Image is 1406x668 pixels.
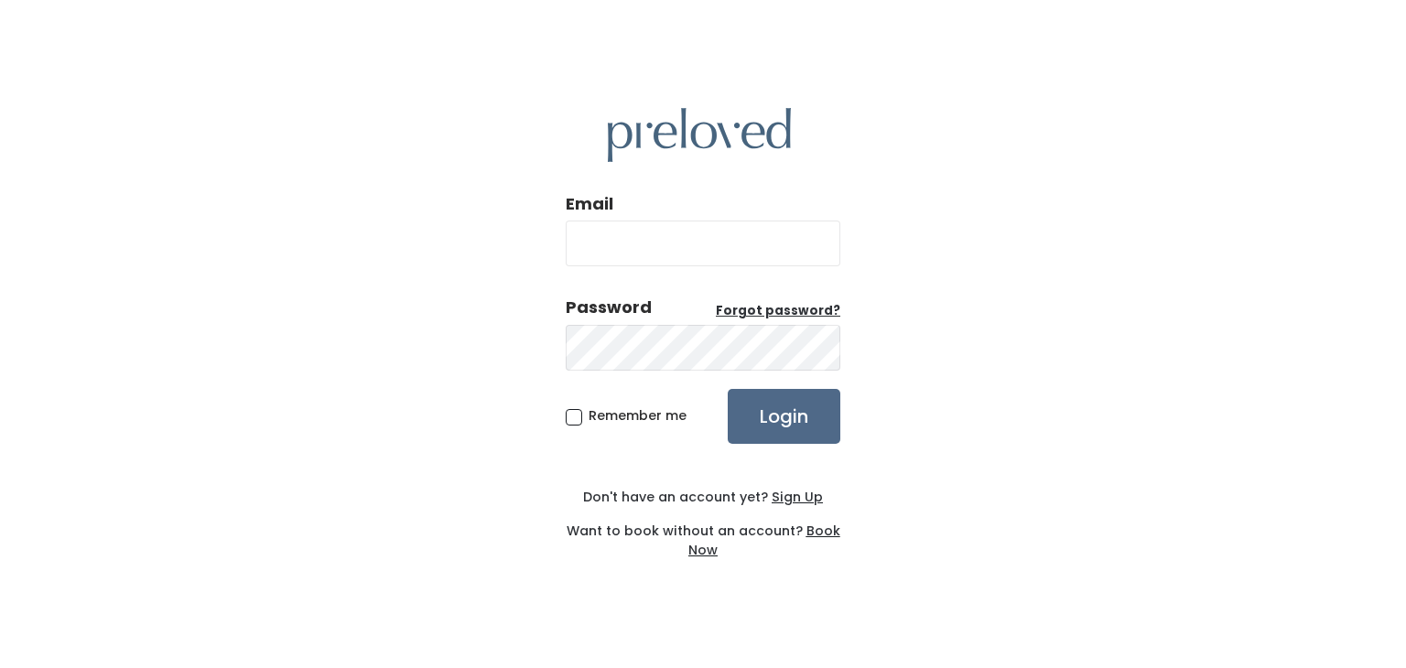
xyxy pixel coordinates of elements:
[566,296,652,319] div: Password
[716,302,840,320] a: Forgot password?
[608,108,791,162] img: preloved logo
[566,192,613,216] label: Email
[566,488,840,507] div: Don't have an account yet?
[589,406,687,425] span: Remember me
[728,389,840,444] input: Login
[566,507,840,560] div: Want to book without an account?
[716,302,840,319] u: Forgot password?
[688,522,840,559] a: Book Now
[772,488,823,506] u: Sign Up
[768,488,823,506] a: Sign Up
